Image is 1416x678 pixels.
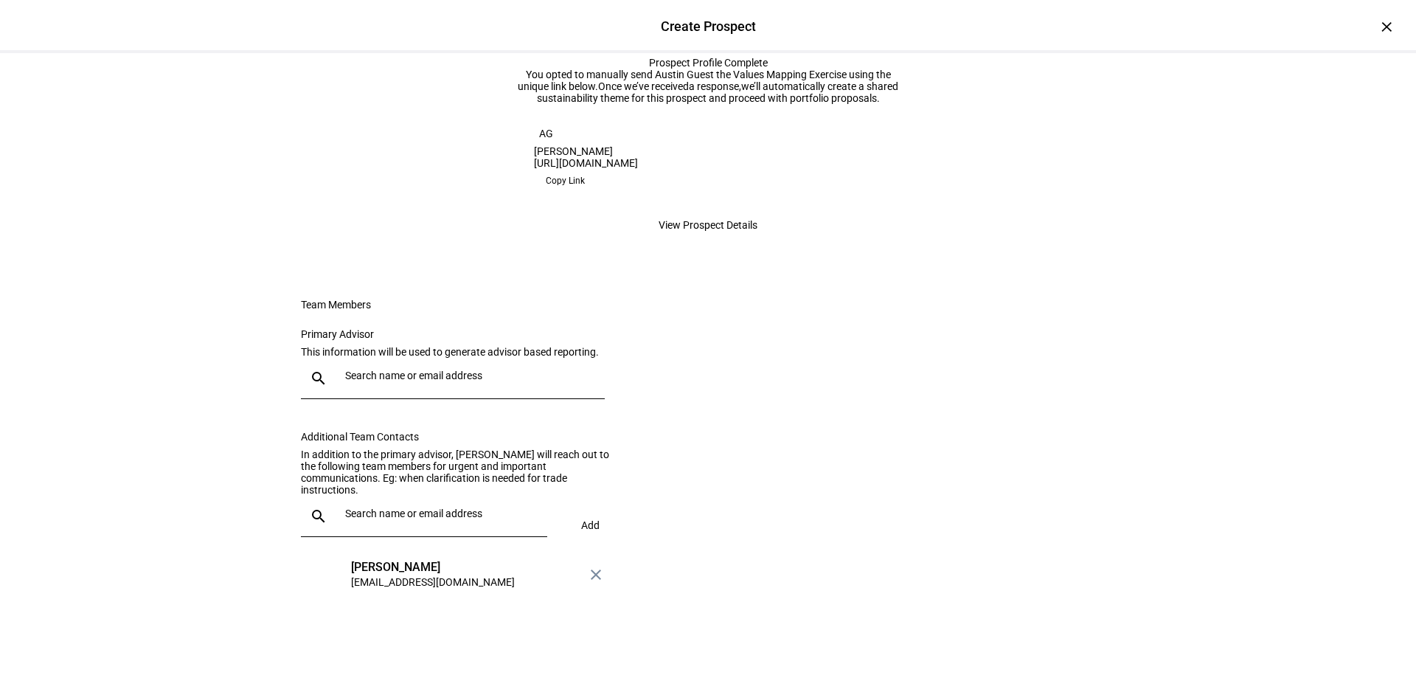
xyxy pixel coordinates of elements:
div: AG [534,122,558,145]
div: In addition to the primary advisor, [PERSON_NAME] will reach out to the following team members fo... [301,449,622,496]
div: [PERSON_NAME] [351,560,515,575]
div: GC [310,560,339,589]
span: View Prospect Details [659,210,757,240]
div: [PERSON_NAME] [534,145,882,157]
div: Prospect Profile Complete [516,57,900,69]
div: Team Members [301,299,708,311]
input: Search name or email address [345,508,541,519]
div: Primary Advisor [301,328,622,340]
span: Copy Link [546,169,585,193]
div: Additional Team Contacts [301,431,622,443]
mat-icon: search [301,508,336,525]
button: View Prospect Details [641,210,775,240]
div: [URL][DOMAIN_NAME] [534,157,882,169]
div: This information will be used to generate advisor based reporting. [301,346,622,358]
div: × [1375,15,1398,38]
div: You opted to manually send Austin Guest the Values Mapping Exercise using the unique link below. ... [516,69,900,210]
div: Create Prospect [661,17,756,36]
button: Copy Link [534,169,597,193]
input: Search name or email address [345,370,599,381]
mat-icon: close [587,566,605,584]
div: [EMAIL_ADDRESS][DOMAIN_NAME] [351,575,515,589]
mat-icon: search [301,370,336,387]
